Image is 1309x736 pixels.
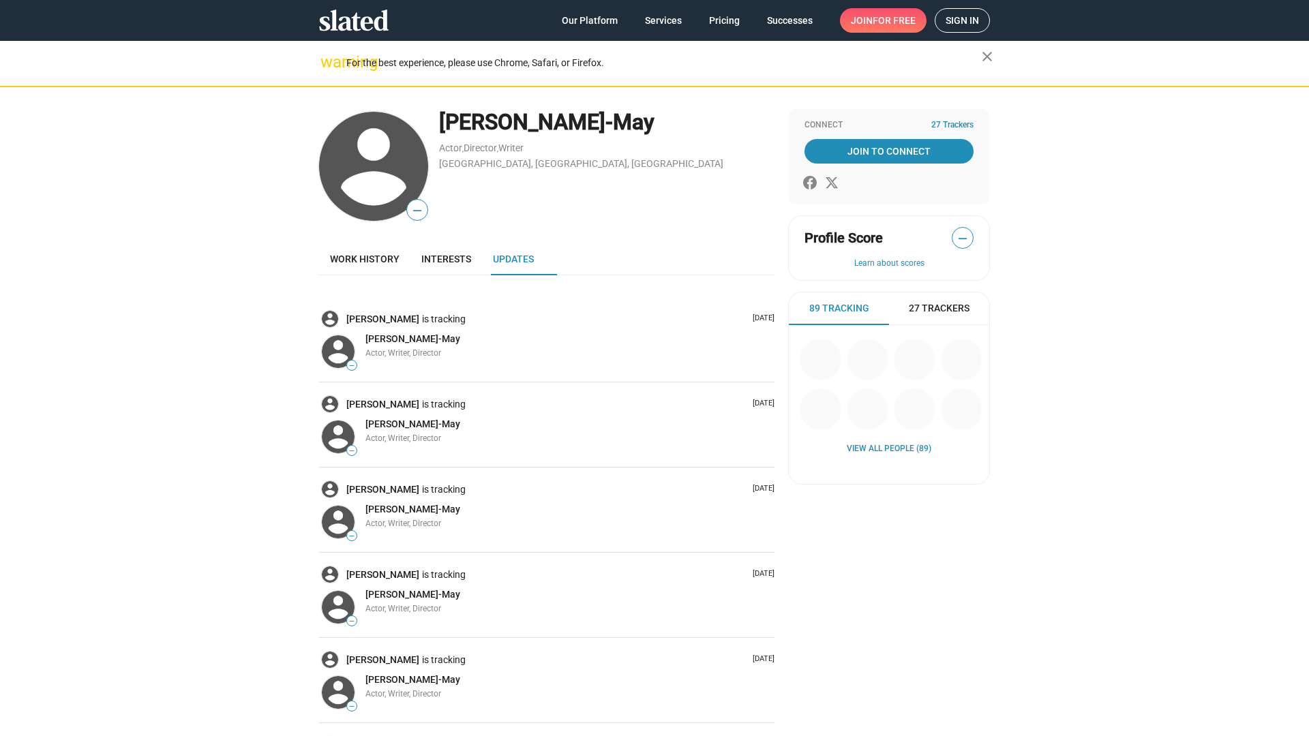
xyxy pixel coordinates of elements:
[421,254,471,264] span: Interests
[804,139,974,164] a: Join To Connect
[407,202,427,219] span: —
[439,158,723,169] a: [GEOGRAPHIC_DATA], [GEOGRAPHIC_DATA], [GEOGRAPHIC_DATA]
[410,243,482,275] a: Interests
[756,8,824,33] a: Successes
[634,8,693,33] a: Services
[462,145,464,153] span: ,
[747,654,774,664] p: [DATE]
[365,604,441,613] span: Actor, Writer, Director
[422,483,468,496] span: is tracking
[365,504,460,515] span: [PERSON_NAME]-May
[422,398,468,411] span: is tracking
[422,313,468,326] span: is tracking
[365,333,460,346] a: [PERSON_NAME]-May
[807,139,971,164] span: Join To Connect
[804,120,974,131] div: Connect
[747,313,774,324] p: [DATE]
[365,433,441,443] span: Actor, Writer, Director
[747,569,774,579] p: [DATE]
[347,362,357,369] span: —
[498,142,524,153] a: Writer
[767,8,813,33] span: Successes
[482,243,545,275] a: Updates
[365,519,441,528] span: Actor, Writer, Director
[346,568,422,581] a: [PERSON_NAME]
[464,142,497,153] a: Director
[645,8,682,33] span: Services
[851,8,916,33] span: Join
[551,8,629,33] a: Our Platform
[365,503,460,516] a: [PERSON_NAME]-May
[847,444,931,455] a: View all People (89)
[804,258,974,269] button: Learn about scores
[979,48,995,65] mat-icon: close
[346,483,422,496] a: [PERSON_NAME]
[347,532,357,540] span: —
[365,588,460,601] a: [PERSON_NAME]-May
[365,348,441,358] span: Actor, Writer, Director
[347,617,357,625] span: —
[840,8,927,33] a: Joinfor free
[346,654,422,666] a: [PERSON_NAME]
[873,8,916,33] span: for free
[747,399,774,409] p: [DATE]
[365,333,460,344] span: [PERSON_NAME]-May
[698,8,751,33] a: Pricing
[747,484,774,494] p: [DATE]
[931,120,974,131] span: 27 Trackers
[422,568,468,581] span: is tracking
[439,142,462,153] a: Actor
[330,254,400,264] span: Work history
[320,54,337,70] mat-icon: warning
[365,589,460,600] span: [PERSON_NAME]-May
[935,8,990,33] a: Sign in
[347,447,357,455] span: —
[804,229,883,247] span: Profile Score
[493,254,534,264] span: Updates
[346,54,982,72] div: For the best experience, please use Chrome, Safari, or Firefox.
[365,673,460,686] a: [PERSON_NAME]-May
[946,9,979,32] span: Sign in
[562,8,618,33] span: Our Platform
[497,145,498,153] span: ,
[809,302,869,315] span: 89 Tracking
[439,108,774,137] div: [PERSON_NAME]-May
[709,8,740,33] span: Pricing
[346,313,422,326] a: [PERSON_NAME]
[952,230,973,247] span: —
[346,398,422,411] a: [PERSON_NAME]
[422,654,468,666] span: is tracking
[347,703,357,710] span: —
[365,418,460,429] span: [PERSON_NAME]-May
[365,689,441,699] span: Actor, Writer, Director
[365,418,460,431] a: [PERSON_NAME]-May
[909,302,969,315] span: 27 Trackers
[319,243,410,275] a: Work history
[365,674,460,685] span: [PERSON_NAME]-May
